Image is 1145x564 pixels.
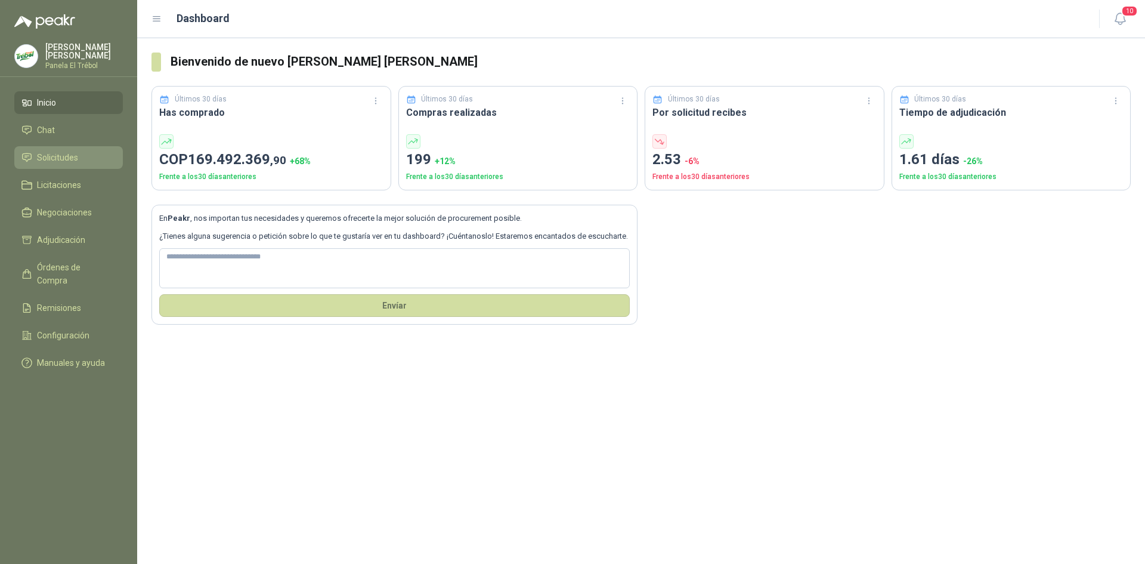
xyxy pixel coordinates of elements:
[406,149,630,171] p: 199
[421,94,473,105] p: Últimos 30 días
[435,156,456,166] span: + 12 %
[171,53,1131,71] h3: Bienvenido de nuevo [PERSON_NAME] [PERSON_NAME]
[159,212,630,224] p: En , nos importan tus necesidades y queremos ofrecerte la mejor solución de procurement posible.
[15,45,38,67] img: Company Logo
[406,105,630,120] h3: Compras realizadas
[14,174,123,196] a: Licitaciones
[14,119,123,141] a: Chat
[37,329,89,342] span: Configuración
[899,149,1124,171] p: 1.61 días
[290,156,311,166] span: + 68 %
[188,151,286,168] span: 169.492.369
[685,156,700,166] span: -6 %
[37,124,55,137] span: Chat
[963,156,983,166] span: -26 %
[1121,5,1138,17] span: 10
[159,230,630,242] p: ¿Tienes alguna sugerencia o petición sobre lo que te gustaría ver en tu dashboard? ¡Cuéntanoslo! ...
[14,352,123,374] a: Manuales y ayuda
[168,214,190,223] b: Peakr
[652,171,877,183] p: Frente a los 30 días anteriores
[159,294,630,317] button: Envíar
[1109,8,1131,30] button: 10
[14,324,123,347] a: Configuración
[14,229,123,251] a: Adjudicación
[14,14,75,29] img: Logo peakr
[14,256,123,292] a: Órdenes de Compra
[899,105,1124,120] h3: Tiempo de adjudicación
[14,297,123,319] a: Remisiones
[14,91,123,114] a: Inicio
[652,149,877,171] p: 2.53
[914,94,966,105] p: Últimos 30 días
[45,62,123,69] p: Panela El Trébol
[37,206,92,219] span: Negociaciones
[37,151,78,164] span: Solicitudes
[37,356,105,369] span: Manuales y ayuda
[37,301,81,315] span: Remisiones
[37,96,56,109] span: Inicio
[14,146,123,169] a: Solicitudes
[37,233,85,246] span: Adjudicación
[159,105,383,120] h3: Has comprado
[45,43,123,60] p: [PERSON_NAME] [PERSON_NAME]
[668,94,720,105] p: Últimos 30 días
[37,261,112,287] span: Órdenes de Compra
[159,171,383,183] p: Frente a los 30 días anteriores
[14,201,123,224] a: Negociaciones
[652,105,877,120] h3: Por solicitud recibes
[270,153,286,167] span: ,90
[177,10,230,27] h1: Dashboard
[899,171,1124,183] p: Frente a los 30 días anteriores
[37,178,81,192] span: Licitaciones
[159,149,383,171] p: COP
[406,171,630,183] p: Frente a los 30 días anteriores
[175,94,227,105] p: Últimos 30 días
